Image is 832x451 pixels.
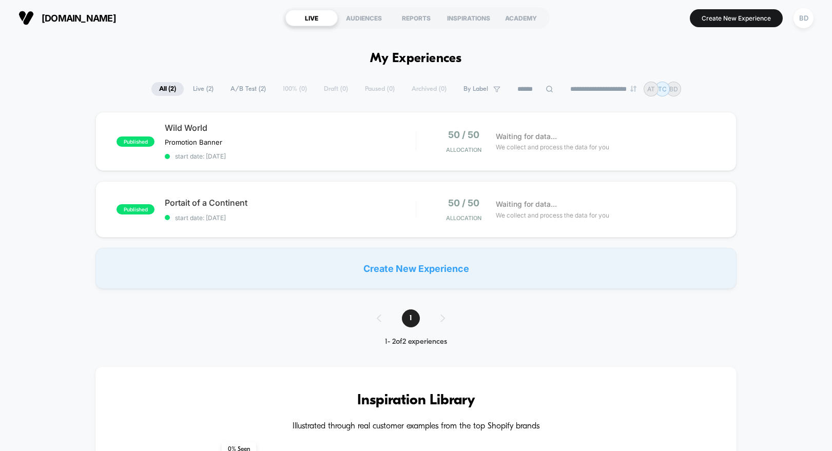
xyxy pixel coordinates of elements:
[496,199,557,210] span: Waiting for data...
[165,214,415,222] span: start date: [DATE]
[366,338,466,346] div: 1 - 2 of 2 experiences
[42,13,116,24] span: [DOMAIN_NAME]
[165,138,222,146] span: Promotion Banner
[690,9,783,27] button: Create New Experience
[15,10,119,26] button: [DOMAIN_NAME]
[496,142,609,152] span: We collect and process the data for you
[442,10,495,26] div: INSPIRATIONS
[165,123,415,133] span: Wild World
[630,86,636,92] img: end
[126,393,705,409] h3: Inspiration Library
[448,129,479,140] span: 50 / 50
[790,8,817,29] button: BD
[165,152,415,160] span: start date: [DATE]
[402,309,420,327] span: 1
[285,10,338,26] div: LIVE
[165,198,415,208] span: Portait of a Continent
[117,136,154,147] span: published
[446,214,481,222] span: Allocation
[185,82,221,96] span: Live ( 2 )
[370,51,462,66] h1: My Experiences
[794,8,814,28] div: BD
[446,146,481,153] span: Allocation
[496,210,609,220] span: We collect and process the data for you
[18,10,34,26] img: Visually logo
[95,248,736,289] div: Create New Experience
[463,85,488,93] span: By Label
[658,85,667,93] p: TC
[117,204,154,214] span: published
[223,82,274,96] span: A/B Test ( 2 )
[390,10,442,26] div: REPORTS
[448,198,479,208] span: 50 / 50
[496,131,557,142] span: Waiting for data...
[669,85,678,93] p: BD
[151,82,184,96] span: All ( 2 )
[126,422,705,432] h4: Illustrated through real customer examples from the top Shopify brands
[338,10,390,26] div: AUDIENCES
[647,85,655,93] p: AT
[495,10,547,26] div: ACADEMY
